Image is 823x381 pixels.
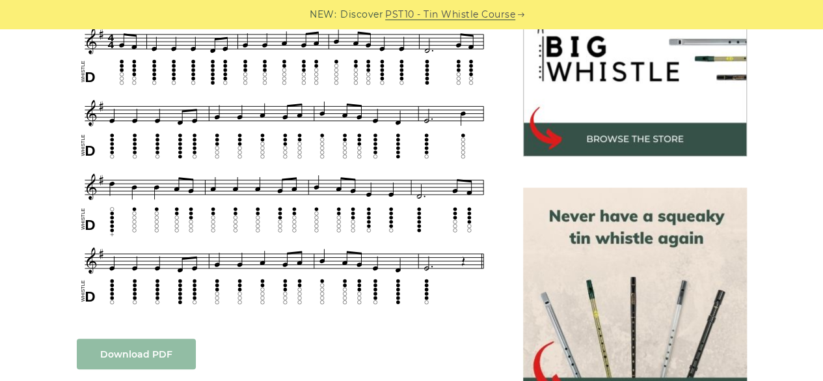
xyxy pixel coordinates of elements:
[310,7,336,22] span: NEW:
[77,339,196,369] a: Download PDF
[385,7,515,22] a: PST10 - Tin Whistle Course
[340,7,383,22] span: Discover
